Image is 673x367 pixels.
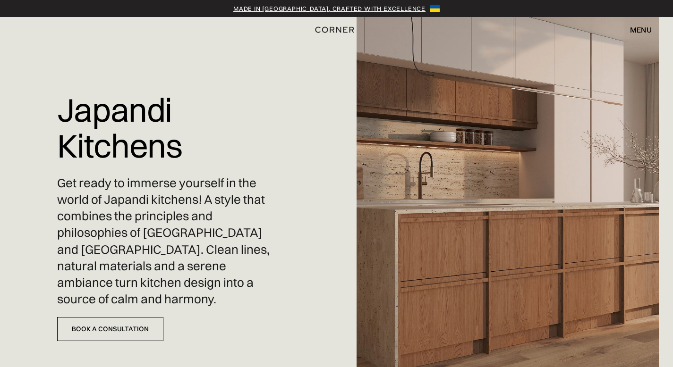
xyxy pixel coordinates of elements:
a: Book a Consultation [57,317,163,341]
a: Made in [GEOGRAPHIC_DATA], crafted with excellence [233,4,426,13]
a: home [309,24,364,36]
h1: Japandi Kitchens [57,85,274,170]
div: menu [630,26,652,33]
div: menu [621,22,652,38]
p: Get ready to immerse yourself in the world of Japandi kitchens! A style that combines the princip... [57,175,274,308]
